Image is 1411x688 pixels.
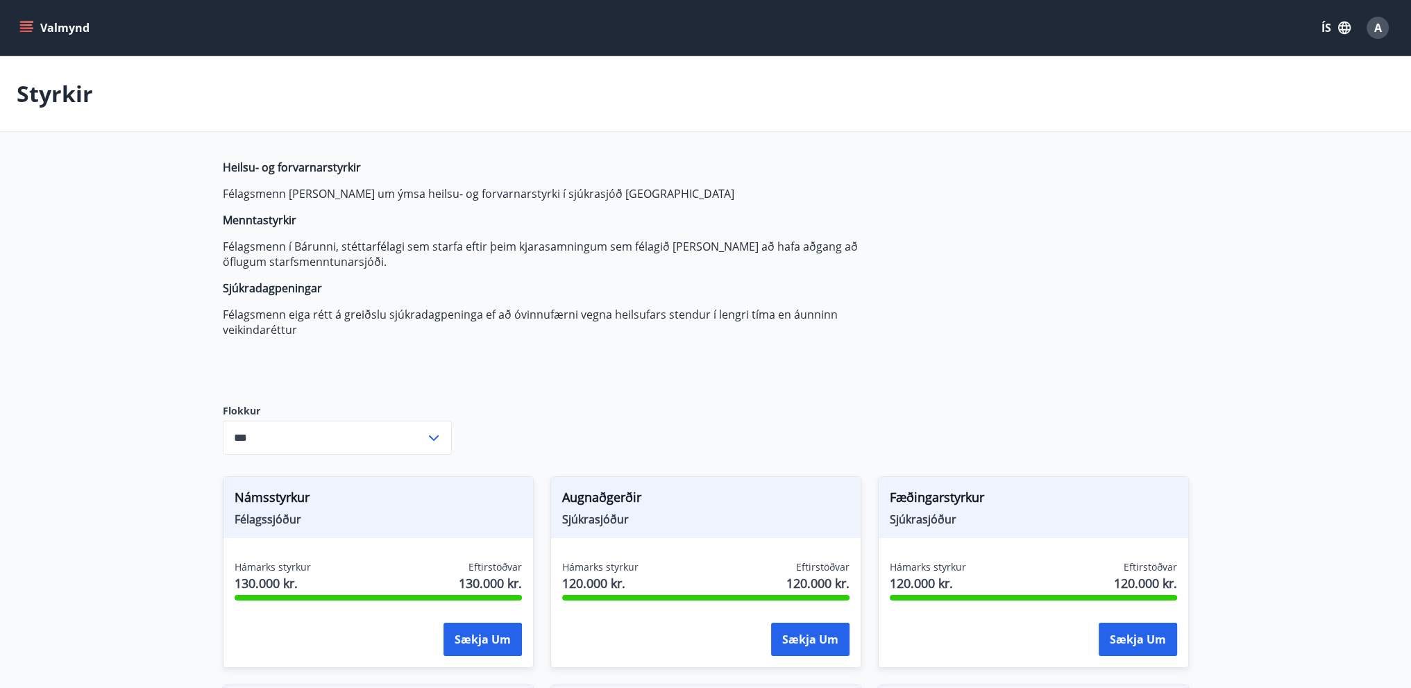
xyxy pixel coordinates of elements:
strong: Menntastyrkir [223,212,296,228]
button: Sækja um [443,623,522,656]
span: Námsstyrkur [235,488,522,512]
span: 120.000 kr. [786,574,850,592]
span: Félagssjóður [235,512,522,527]
p: Félagsmenn eiga rétt á greiðslu sjúkradagpeninga ef að óvinnufærni vegna heilsufars stendur í len... [223,307,878,337]
span: 120.000 kr. [890,574,966,592]
span: Augnaðgerðir [562,488,850,512]
label: Flokkur [223,404,452,418]
strong: Heilsu- og forvarnarstyrkir [223,160,361,175]
button: Sækja um [771,623,850,656]
button: menu [17,15,95,40]
span: Eftirstöðvar [1124,560,1177,574]
span: 130.000 kr. [459,574,522,592]
span: Sjúkrasjóður [890,512,1177,527]
p: Styrkir [17,78,93,109]
span: Eftirstöðvar [468,560,522,574]
p: Félagsmenn [PERSON_NAME] um ýmsa heilsu- og forvarnarstyrki í sjúkrasjóð [GEOGRAPHIC_DATA] [223,186,878,201]
span: Eftirstöðvar [796,560,850,574]
button: A [1361,11,1394,44]
button: Sækja um [1099,623,1177,656]
strong: Sjúkradagpeningar [223,280,322,296]
span: A [1374,20,1382,35]
button: ÍS [1314,15,1358,40]
span: 130.000 kr. [235,574,311,592]
span: Hámarks styrkur [235,560,311,574]
span: Hámarks styrkur [562,560,639,574]
p: Félagsmenn í Bárunni, stéttarfélagi sem starfa eftir þeim kjarasamningum sem félagið [PERSON_NAME... [223,239,878,269]
span: Sjúkrasjóður [562,512,850,527]
span: 120.000 kr. [562,574,639,592]
span: Hámarks styrkur [890,560,966,574]
span: Fæðingarstyrkur [890,488,1177,512]
span: 120.000 kr. [1114,574,1177,592]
